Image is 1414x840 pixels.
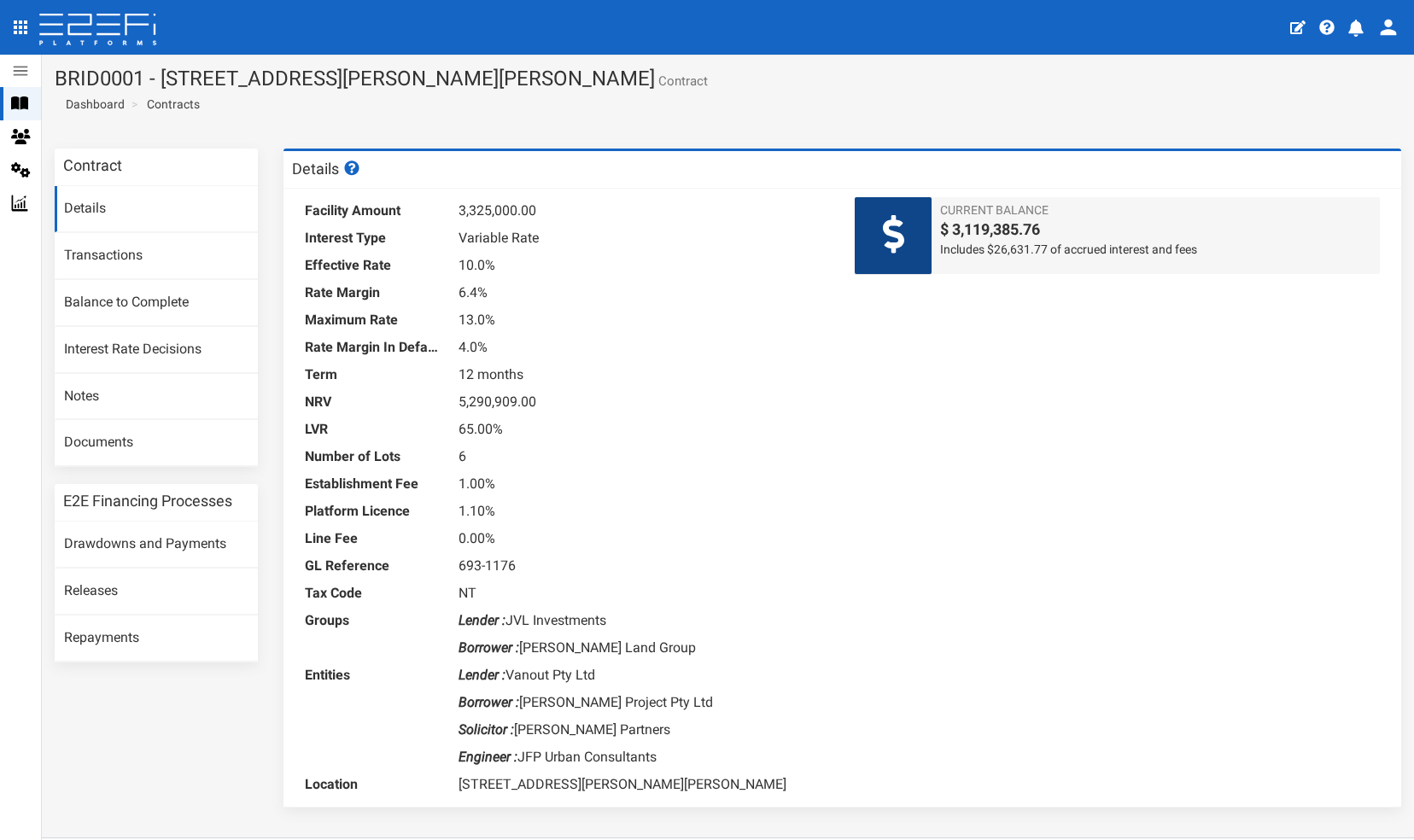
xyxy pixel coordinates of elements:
[305,306,441,334] dt: Maximum Rate
[305,662,441,689] dt: Entities
[55,233,258,279] a: Transactions
[459,197,830,225] dd: 3,325,000.00
[459,525,830,552] dd: 0.00%
[459,306,830,334] dd: 13.0%
[459,721,514,738] i: Solicitor :
[55,420,258,466] a: Documents
[305,470,441,498] dt: Establishment Fee
[459,662,830,689] dd: Vanout Pty Ltd
[459,689,830,716] dd: [PERSON_NAME] Project Pty Ltd
[459,612,505,628] i: Lender :
[459,334,830,361] dd: 4.0%
[459,607,830,634] dd: JVL Investments
[305,252,441,279] dt: Effective Rate
[55,280,258,326] a: Balance to Complete
[459,498,830,525] dd: 1.10%
[305,607,441,634] dt: Groups
[459,252,830,279] dd: 10.0%
[459,744,830,771] dd: JFP Urban Consultants
[305,279,441,306] dt: Rate Margin
[459,388,830,416] dd: 5,290,909.00
[459,279,830,306] dd: 6.4%
[305,525,441,552] dt: Line Fee
[55,522,258,568] a: Drawdowns and Payments
[459,443,830,470] dd: 6
[305,334,441,361] dt: Rate Margin In Default
[305,580,441,607] dt: Tax Code
[305,771,441,798] dt: Location
[940,219,1371,241] span: $ 3,119,385.76
[459,716,830,744] dd: [PERSON_NAME] Partners
[305,225,441,252] dt: Interest Type
[655,75,708,88] small: Contract
[55,67,1401,90] h1: BRID0001 - [STREET_ADDRESS][PERSON_NAME][PERSON_NAME]
[305,416,441,443] dt: LVR
[305,443,441,470] dt: Number of Lots
[459,634,830,662] dd: [PERSON_NAME] Land Group
[459,361,830,388] dd: 12 months
[305,361,441,388] dt: Term
[459,470,830,498] dd: 1.00%
[459,552,830,580] dd: 693-1176
[459,771,830,798] dd: [STREET_ADDRESS][PERSON_NAME][PERSON_NAME]
[459,225,830,252] dd: Variable Rate
[459,749,517,765] i: Engineer :
[459,416,830,443] dd: 65.00%
[147,96,200,113] a: Contracts
[55,327,258,373] a: Interest Rate Decisions
[305,498,441,525] dt: Platform Licence
[459,580,830,607] dd: NT
[59,96,125,113] a: Dashboard
[59,97,125,111] span: Dashboard
[292,160,362,177] h3: Details
[459,694,519,710] i: Borrower :
[940,241,1371,258] span: Includes $26,631.77 of accrued interest and fees
[459,639,519,656] i: Borrower :
[55,186,258,232] a: Details
[305,388,441,416] dt: NRV
[55,374,258,420] a: Notes
[55,569,258,615] a: Releases
[55,615,258,662] a: Repayments
[305,552,441,580] dt: GL Reference
[63,493,232,509] h3: E2E Financing Processes
[63,158,122,173] h3: Contract
[940,201,1371,219] span: Current Balance
[305,197,441,225] dt: Facility Amount
[459,667,505,683] i: Lender :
